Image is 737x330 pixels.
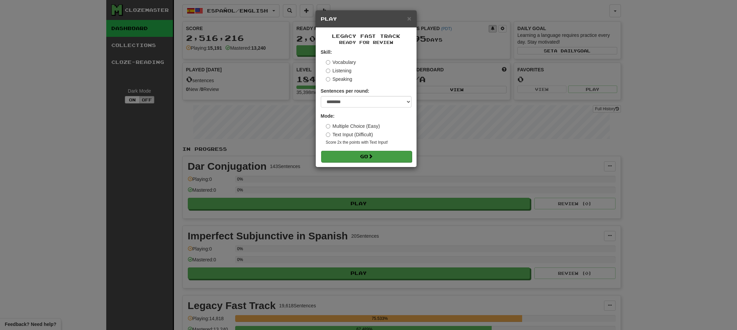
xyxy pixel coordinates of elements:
label: Listening [326,67,352,74]
label: Vocabulary [326,59,356,66]
small: Score 2x the points with Text Input ! [326,140,411,145]
h5: Play [321,16,411,22]
label: Speaking [326,76,352,82]
strong: Mode: [321,113,335,119]
strong: Skill: [321,49,332,55]
input: Speaking [326,77,330,81]
input: Multiple Choice (Easy) [326,124,330,128]
small: Ready for Review [321,40,411,45]
label: Multiple Choice (Easy) [326,123,380,129]
button: Close [407,15,411,22]
label: Sentences per round: [321,88,370,94]
input: Text Input (Difficult) [326,133,330,137]
span: Legacy Fast Track [332,33,400,39]
button: Go [321,151,412,162]
label: Text Input (Difficult) [326,131,373,138]
span: × [407,15,411,22]
input: Vocabulary [326,60,330,65]
input: Listening [326,69,330,73]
